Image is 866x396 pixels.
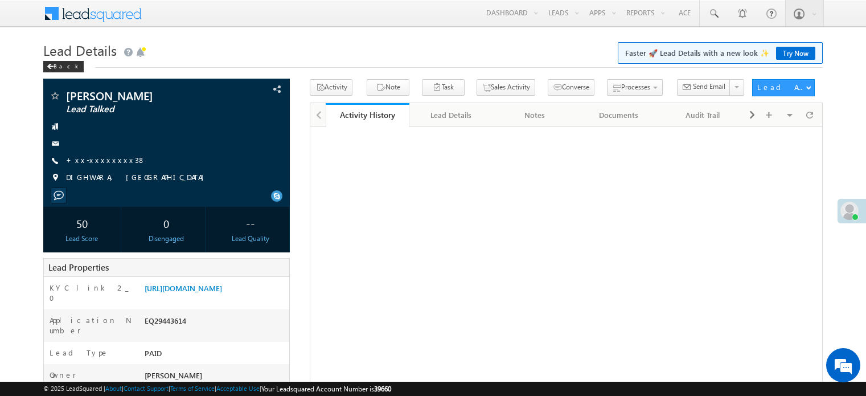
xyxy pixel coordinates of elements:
div: -- [215,213,286,234]
a: Audit Trail [662,103,745,127]
button: Processes [607,79,663,96]
a: Terms of Service [170,385,215,392]
span: Processes [621,83,650,91]
a: Activity History [326,103,409,127]
div: EQ29443614 [142,315,289,331]
label: Application Number [50,315,133,336]
div: Audit Trail [671,108,735,122]
span: [PERSON_NAME] [66,90,219,101]
div: Activity History [334,109,401,120]
span: [PERSON_NAME] [145,370,202,380]
button: Task [422,79,465,96]
a: [URL][DOMAIN_NAME] [145,283,222,293]
div: Disengaged [130,234,202,244]
div: 0 [130,213,202,234]
span: 39660 [374,385,391,393]
span: Send Email [693,81,725,92]
a: About [105,385,122,392]
span: Lead Talked [66,104,219,115]
div: 50 [46,213,118,234]
div: Back [43,61,84,72]
span: © 2025 LeadSquared | | | | | [43,383,391,394]
button: Note [367,79,409,96]
a: Acceptable Use [216,385,260,392]
label: KYC link 2_0 [50,283,133,303]
span: Faster 🚀 Lead Details with a new look ✨ [625,47,815,59]
span: DIGHWARA, [GEOGRAPHIC_DATA] [66,172,210,183]
button: Converse [548,79,594,96]
span: Your Leadsquared Account Number is [261,385,391,393]
a: Try Now [776,47,815,60]
button: Activity [310,79,352,96]
div: PAID [142,348,289,364]
a: Documents [577,103,661,127]
label: Lead Type [50,348,109,358]
div: Documents [586,108,651,122]
a: Contact Support [124,385,169,392]
a: Notes [494,103,577,127]
label: Owner [50,370,76,380]
div: Lead Details [418,108,483,122]
div: Lead Score [46,234,118,244]
button: Send Email [677,79,730,96]
a: Back [43,60,89,70]
div: Lead Actions [757,82,806,92]
button: Lead Actions [752,79,815,96]
button: Sales Activity [477,79,535,96]
span: Lead Properties [48,262,109,273]
a: Lead Details [409,103,493,127]
div: Lead Quality [215,234,286,244]
a: +xx-xxxxxxxx38 [66,155,146,165]
span: Lead Details [43,41,117,59]
div: Notes [503,108,567,122]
